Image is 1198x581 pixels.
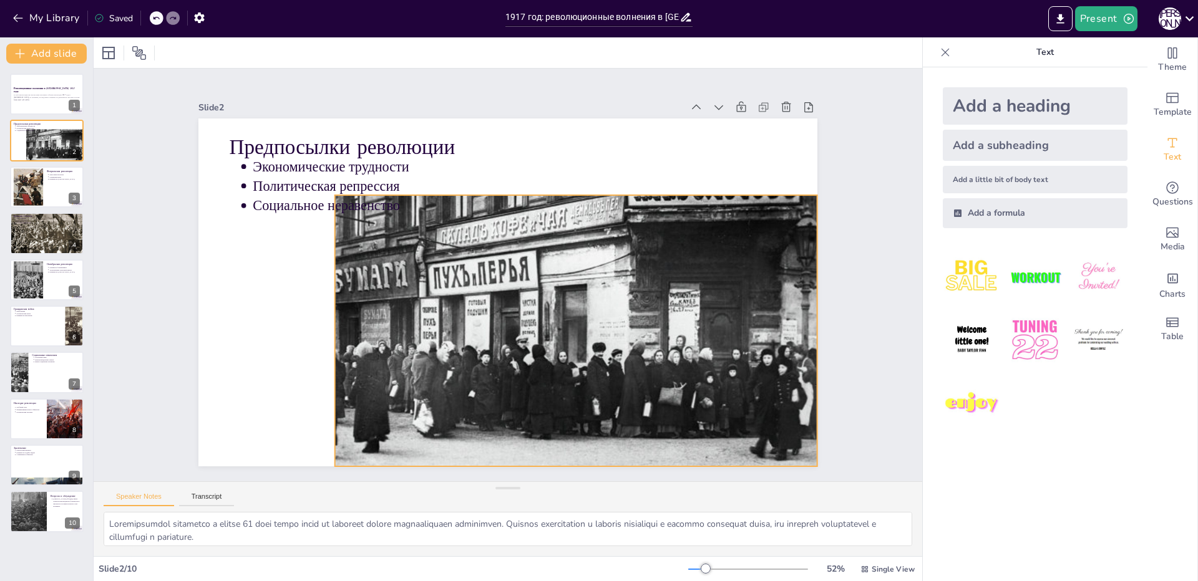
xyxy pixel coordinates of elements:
[14,87,75,94] strong: Революционные волнения в [GEOGRAPHIC_DATA] 1917 года
[65,517,80,529] div: 10
[32,353,80,357] p: Социальные изменения
[943,311,1001,369] img: 4.jpeg
[505,8,679,26] input: Insert title
[16,411,43,413] p: Политическая система
[35,358,80,361] p: Перераспределение земель
[1147,127,1197,172] div: Add text boxes
[1075,6,1137,31] button: Present
[275,126,801,256] p: Политическая репрессия
[943,166,1127,193] div: Add a little bit of body text
[1069,248,1127,306] img: 3.jpeg
[53,497,80,507] p: [PERSON_NAME] обсудим, какие аспекты революции вас больше всего интересуют и какие вопросы у вас ...
[9,8,85,28] button: My Library
[132,46,147,60] span: Position
[16,312,61,315] p: Политическая карта
[14,307,62,311] p: Гражданская война
[14,98,80,101] p: Generated with [URL]
[10,491,84,532] div: 10
[10,352,84,393] div: 7
[16,310,61,312] p: Разрушения
[69,146,80,158] div: 2
[14,214,80,218] p: Влияние Советов
[1048,6,1073,31] button: Export to PowerPoint
[16,127,80,129] p: Политическая репрессия
[10,305,84,347] div: 6
[1147,217,1197,262] div: Add images, graphics, shapes or video
[16,406,43,408] p: Глубокий след
[1006,248,1064,306] img: 2.jpeg
[279,107,805,236] p: Экономические трудности
[94,12,133,24] div: Saved
[14,401,43,405] p: Наследие революции
[16,408,43,411] p: Формирование нового общества
[47,170,80,173] p: Февральская революция
[10,120,84,161] div: 2
[1154,105,1192,119] span: Template
[943,87,1127,125] div: Add a heading
[10,398,84,439] div: 8
[69,100,80,111] div: 1
[49,173,80,176] p: Массовые протесты
[10,259,84,300] div: 5
[1161,240,1185,254] span: Media
[16,222,80,224] p: Организация власти
[259,78,810,222] p: Предпосылки революции
[14,446,80,450] p: Заключение
[16,449,80,451] p: Поворотный момент
[6,44,87,64] button: Add slide
[51,494,80,497] p: Вопросы и обсуждение
[943,248,1001,306] img: 1.jpeg
[49,271,80,273] p: Влияние на [GEOGRAPHIC_DATA]
[1152,195,1193,209] span: Questions
[821,563,850,575] div: 52 %
[14,94,80,98] p: В этой презентации мы рассмотрим ключевые события революции 1917 года в [GEOGRAPHIC_DATA], их при...
[179,492,235,506] button: Transcript
[104,512,912,546] textarea: Loremipsumdol sitametco a elitse 61 doei tempo incid ut laboreet dolore magnaaliquaen adminimven....
[16,451,80,454] p: Влияние на судьбы людей
[1147,262,1197,307] div: Add charts and graphs
[14,122,80,125] p: Предпосылки революции
[1159,287,1186,301] span: Charts
[1147,172,1197,217] div: Get real-time input from your audience
[16,219,80,222] p: Поддержка масс
[69,378,80,390] div: 7
[49,269,80,271] p: Установление советской власти
[69,286,80,297] div: 5
[1147,307,1197,352] div: Add a table
[35,361,80,363] p: Новая социальная политика
[271,145,797,274] p: Социальное неравенство
[10,74,84,115] div: 1
[16,315,61,317] p: Влияние на население
[35,357,80,359] p: Улучшение прав
[943,130,1127,161] div: Add a subheading
[47,262,80,266] p: Октябрьская революция
[872,564,915,574] span: Single View
[955,37,1135,67] p: Text
[49,176,80,178] p: Свержение царя
[69,425,80,436] div: 8
[1147,37,1197,82] div: Change the overall theme
[104,492,174,506] button: Speaker Notes
[16,454,80,456] p: Современное общество
[49,266,80,269] p: Переворот большевиков
[239,41,715,153] div: Slide 2
[943,375,1001,433] img: 7.jpeg
[1161,330,1184,343] span: Table
[99,563,688,575] div: Slide 2 / 10
[69,193,80,204] div: 3
[1159,7,1181,30] div: Е [PERSON_NAME]
[10,166,84,208] div: 3
[16,129,80,132] p: Социальное неравенство
[1158,60,1187,74] span: Theme
[1006,311,1064,369] img: 5.jpeg
[99,43,119,63] div: Layout
[1147,82,1197,127] div: Add ready made slides
[16,125,80,127] p: Экономические трудности
[943,198,1127,228] div: Add a formula
[10,213,84,254] div: 4
[69,471,80,482] div: 9
[1069,311,1127,369] img: 6.jpeg
[69,332,80,343] div: 6
[1164,150,1181,164] span: Text
[10,444,84,486] div: 9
